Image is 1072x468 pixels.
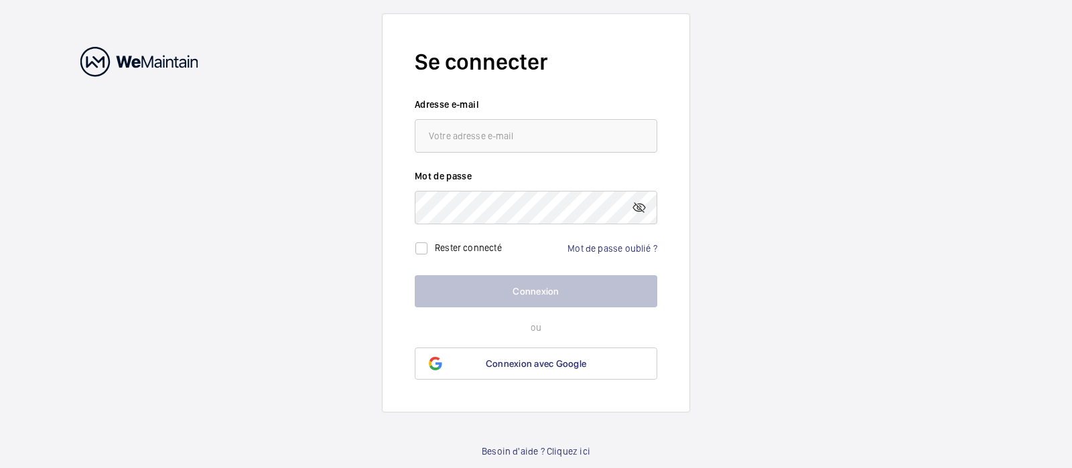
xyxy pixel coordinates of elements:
[486,358,586,369] span: Connexion avec Google
[567,243,657,254] a: Mot de passe oublié ?
[415,169,657,183] label: Mot de passe
[435,242,502,253] label: Rester connecté
[415,46,657,78] h2: Se connecter
[415,275,657,307] button: Connexion
[415,98,657,111] label: Adresse e-mail
[415,119,657,153] input: Votre adresse e-mail
[415,321,657,334] p: ou
[482,445,590,458] a: Besoin d'aide ? Cliquez ici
